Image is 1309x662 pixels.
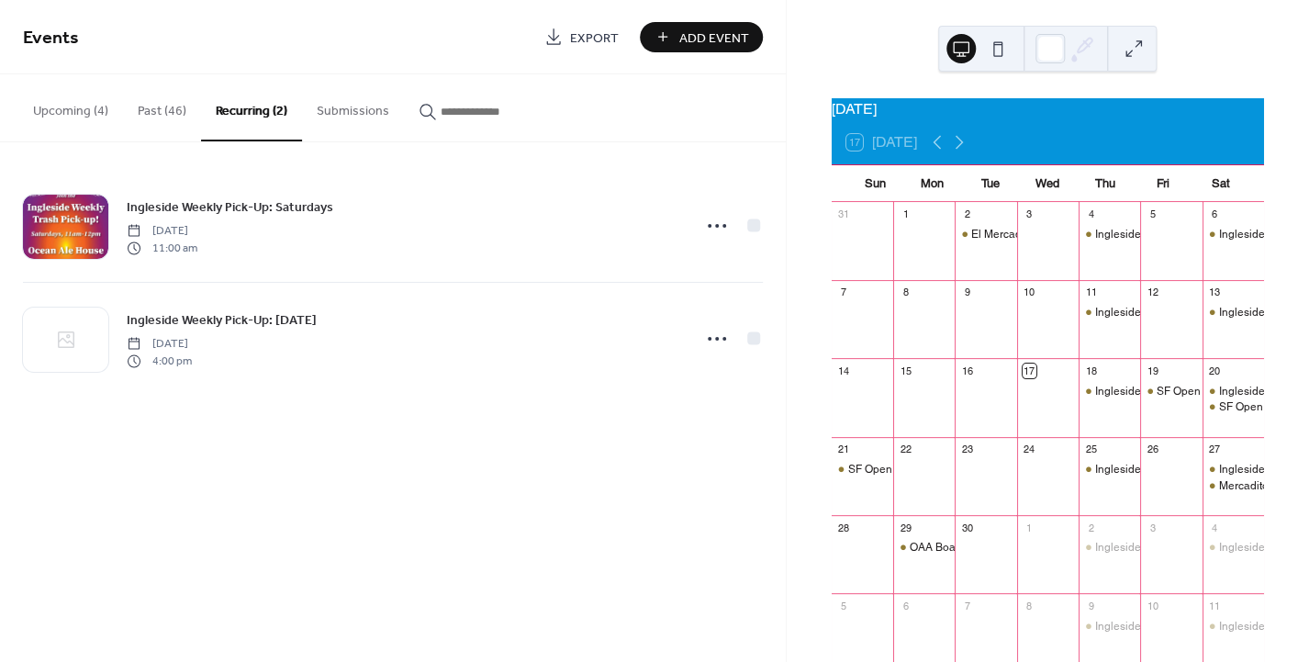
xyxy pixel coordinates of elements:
div: Ingleside Weekly Pick-Up: Thursday [1079,540,1140,555]
div: 21 [837,443,851,456]
div: 8 [899,286,912,299]
div: 14 [837,364,851,377]
div: 2 [1084,521,1098,534]
div: 28 [837,521,851,534]
span: Add Event [679,28,749,48]
div: 7 [837,286,851,299]
div: Ingleside Weekly Pick-Up: Thursday [1079,384,1140,399]
div: 15 [899,364,912,377]
div: Mercadito Saturdays - DJs | $8 Margaritas | $3 Tacos [1203,478,1264,494]
div: SF Open Studios – Ocean Avenue Association Venue [1140,384,1202,399]
div: Ingleside Weekly Pick-Up: [DATE] [1095,305,1261,320]
span: 11:00 am [127,240,197,256]
div: 25 [1084,443,1098,456]
button: Past (46) [123,74,201,140]
div: 10 [1146,599,1159,612]
div: Ingleside Weekly Pick-Up: Saturdays [1203,540,1264,555]
div: 30 [960,521,974,534]
div: 4 [1208,521,1222,534]
div: Ingleside Weekly Pick-Up: Thursday [1079,462,1140,477]
div: 5 [837,599,851,612]
div: 12 [1146,286,1159,299]
a: Ingleside Weekly Pick-Up: [DATE] [127,309,317,331]
div: Ingleside Weekly Pick-Up: Thursday [1079,227,1140,242]
div: Ingleside Weekly Pick-Up: [DATE] [1095,227,1261,242]
span: Ingleside Weekly Pick-Up: [DATE] [127,311,317,331]
div: 6 [1208,208,1222,221]
div: 16 [960,364,974,377]
div: Ingleside Weekly Pick-Up: [DATE] [1095,540,1261,555]
button: Add Event [640,22,763,52]
div: 26 [1146,443,1159,456]
div: 2 [960,208,974,221]
div: Tue [961,165,1019,202]
div: 7 [960,599,974,612]
div: 9 [960,286,974,299]
div: [DATE] [832,98,1264,120]
div: 9 [1084,599,1098,612]
div: SF Open Studios – Ocean Avenue Association Venue [848,462,1113,477]
div: Wed [1019,165,1077,202]
div: 11 [1208,599,1222,612]
div: 5 [1146,208,1159,221]
div: 20 [1208,364,1222,377]
span: [DATE] [127,336,192,353]
div: Ingleside Weekly Pick-Up: Thursday [1079,305,1140,320]
button: Submissions [302,74,404,140]
div: Mon [903,165,961,202]
div: 18 [1084,364,1098,377]
div: 23 [960,443,974,456]
span: Events [23,20,79,56]
div: OAA Board of Director's Meeting - September 2025 [893,540,955,555]
div: 29 [899,521,912,534]
div: Ingleside Weekly Pick-Up: Saturdays [1203,384,1264,399]
div: Ingleside Weekly Pick-Up: Saturdays [1203,619,1264,634]
div: 1 [899,208,912,221]
div: Thu [1077,165,1135,202]
div: Ingleside Weekly Pick-Up: Saturdays [1203,305,1264,320]
div: 10 [1023,286,1036,299]
div: OAA Board of Director's Meeting - [DATE] [910,540,1113,555]
div: 1 [1023,521,1036,534]
div: 31 [837,208,851,221]
div: 11 [1084,286,1098,299]
div: El Mercadito - Mercadito Saturday – Latino Heritage Month Finale [955,227,1016,242]
span: [DATE] [127,223,197,240]
div: Ingleside Weekly Pick-Up: Saturdays [1203,462,1264,477]
div: SF Open Studios – Ocean Avenue Association Venue [832,462,893,477]
div: Ingleside Weekly Pick-Up: Thursday [1079,619,1140,634]
div: 3 [1023,208,1036,221]
a: Ingleside Weekly Pick-Up: Saturdays [127,196,333,218]
div: Ingleside Weekly Pick-Up: Saturdays [1203,227,1264,242]
div: Ingleside Weekly Pick-Up: [DATE] [1095,462,1261,477]
div: 6 [899,599,912,612]
button: Upcoming (4) [18,74,123,140]
div: 24 [1023,443,1036,456]
div: 4 [1084,208,1098,221]
div: 8 [1023,599,1036,612]
div: El Mercadito - Mercadito [DATE] – Latino Heritage Month Finale [971,227,1286,242]
div: Sun [846,165,904,202]
span: Ingleside Weekly Pick-Up: Saturdays [127,198,333,218]
div: 27 [1208,443,1222,456]
div: 19 [1146,364,1159,377]
span: Export [570,28,619,48]
a: Export [531,22,632,52]
div: SF Open Studios – Ocean Avenue Association Venue [1203,399,1264,415]
div: 3 [1146,521,1159,534]
div: Sat [1192,165,1249,202]
div: Ingleside Weekly Pick-Up: [DATE] [1095,619,1261,634]
button: Recurring (2) [201,74,302,141]
div: 22 [899,443,912,456]
div: 17 [1023,364,1036,377]
span: 4:00 pm [127,353,192,369]
div: Ingleside Weekly Pick-Up: [DATE] [1095,384,1261,399]
div: 13 [1208,286,1222,299]
div: Fri [1134,165,1192,202]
